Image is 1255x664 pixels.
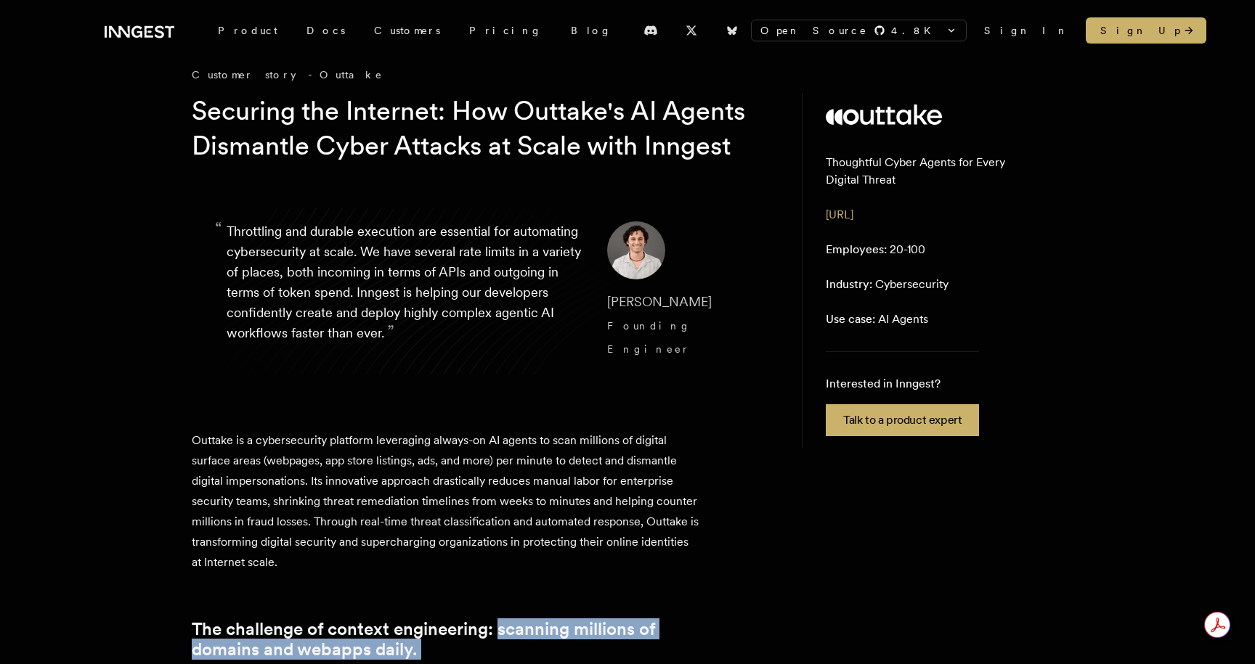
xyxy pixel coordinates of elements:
[760,23,868,38] span: Open Source
[675,19,707,42] a: X
[607,320,691,355] span: Founding Engineer
[826,277,872,291] span: Industry:
[716,19,748,42] a: Bluesky
[192,67,773,82] div: Customer story - Outtake
[607,294,712,309] span: [PERSON_NAME]
[984,23,1068,38] a: Sign In
[826,375,979,393] p: Interested in Inngest?
[556,17,626,44] a: Blog
[227,221,584,361] p: Throttling and durable execution are essential for automating cybersecurity at scale. We have sev...
[292,17,360,44] a: Docs
[192,94,750,163] h1: Securing the Internet: How Outtake's AI Agents Dismantle Cyber Attacks at Scale with Inngest
[192,619,700,660] a: The challenge of context engineering: scanning millions of domains and webapps daily.
[635,19,667,42] a: Discord
[607,221,665,279] img: Image of Diego Escobedo
[387,321,394,342] span: ”
[192,430,700,573] p: Outtake is a cybersecurity platform leveraging always-on AI agents to scan millions of digital su...
[826,404,979,436] a: Talk to a product expert
[826,104,942,125] img: Outtake's logo
[360,17,455,44] a: Customers
[826,312,875,326] span: Use case:
[203,17,292,44] div: Product
[215,224,222,233] span: “
[826,241,925,258] p: 20-100
[826,276,949,293] p: Cybersecurity
[826,154,1040,189] p: Thoughtful Cyber Agents for Every Digital Threat
[1086,17,1206,44] a: Sign Up
[891,23,940,38] span: 4.8 K
[826,208,853,221] a: [URL]
[826,311,928,328] p: AI Agents
[826,242,887,256] span: Employees:
[455,17,556,44] a: Pricing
